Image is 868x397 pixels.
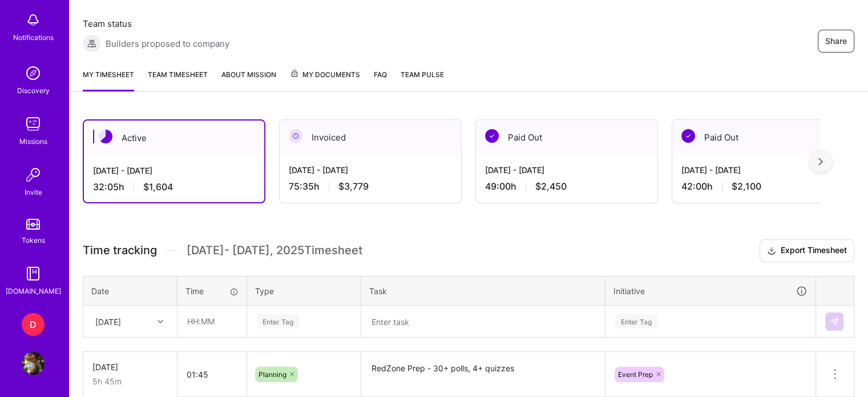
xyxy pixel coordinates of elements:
img: Invite [22,163,45,186]
input: HH:MM [177,359,247,390]
span: Time tracking [83,243,157,258]
img: right [818,158,823,166]
img: discovery [22,62,45,85]
span: Share [825,35,847,47]
div: Missions [19,135,47,147]
a: Team Pulse [401,69,444,91]
th: Task [361,276,605,306]
a: My timesheet [83,69,134,91]
img: User Avatar [22,352,45,375]
textarea: RedZone Prep - 30+ polls, 4+ quizzes [362,353,604,396]
div: [DATE] - [DATE] [681,164,845,176]
div: Paid Out [672,120,854,155]
div: 5h 45m [92,375,168,387]
img: Paid Out [681,129,695,143]
input: HH:MM [178,306,246,336]
span: $3,779 [338,181,369,193]
div: [DATE] - [DATE] [93,165,255,177]
i: icon Download [767,245,776,257]
div: Paid Out [476,120,657,155]
span: Builders proposed to company [106,38,229,50]
span: Event Prep [618,370,653,379]
div: [DATE] - [DATE] [289,164,452,176]
div: Invoiced [280,120,461,155]
div: 49:00 h [485,181,648,193]
div: [DATE] [95,315,121,327]
div: Active [84,121,264,155]
span: $2,450 [535,181,567,193]
span: $2,100 [732,181,761,193]
span: Team status [83,18,229,30]
div: Notifications [13,31,54,43]
span: Planning [259,370,286,379]
div: Tokens [22,234,45,246]
div: 75:35 h [289,181,452,193]
th: Date [83,276,177,306]
img: guide book [22,262,45,285]
img: Builders proposed to company [83,34,101,53]
span: [DATE] - [DATE] , 2025 Timesheet [187,243,362,258]
span: Team Pulse [401,70,444,79]
button: Export Timesheet [760,239,854,262]
a: User Avatar [19,352,47,375]
a: D [19,313,47,336]
button: Share [818,30,854,53]
img: teamwork [22,113,45,135]
img: Paid Out [485,129,499,143]
div: Initiative [613,284,808,298]
div: Invite [25,186,42,198]
div: 32:05 h [93,181,255,193]
img: Active [99,130,112,143]
a: Team timesheet [148,69,208,91]
a: My Documents [290,69,360,91]
a: FAQ [374,69,387,91]
span: $1,604 [143,181,173,193]
div: D [22,313,45,336]
div: [DATE] [92,361,168,373]
th: Type [247,276,361,306]
div: [DOMAIN_NAME] [6,285,61,297]
div: [DATE] - [DATE] [485,164,648,176]
div: Time [185,285,239,297]
div: Discovery [17,85,50,97]
a: About Mission [221,69,276,91]
img: Submit [830,317,839,326]
div: Enter Tag [615,312,657,330]
div: 42:00 h [681,181,845,193]
img: bell [22,9,45,31]
img: tokens [26,219,40,230]
span: My Documents [290,69,360,81]
i: icon Chevron [158,319,163,324]
div: Enter Tag [257,312,299,330]
img: Invoiced [289,129,302,143]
